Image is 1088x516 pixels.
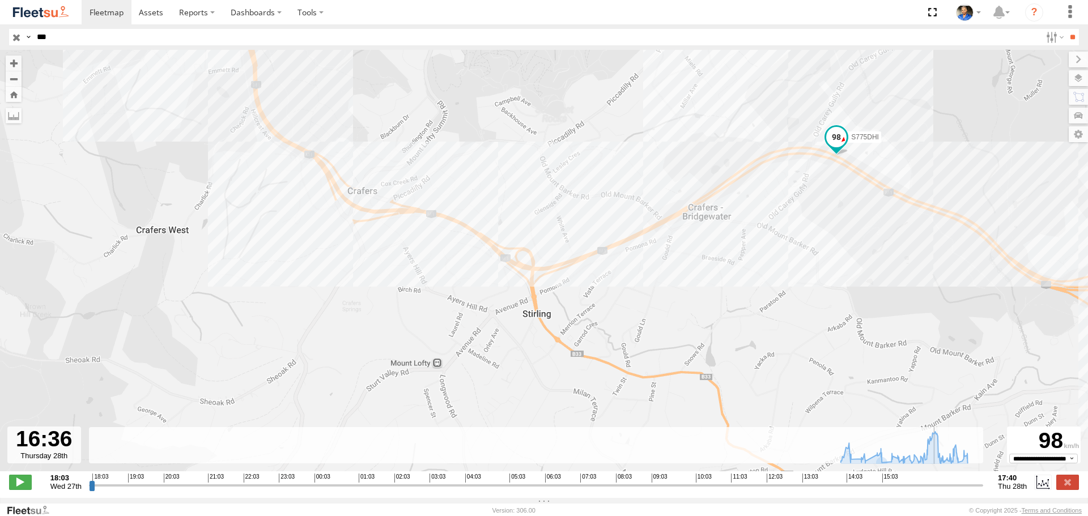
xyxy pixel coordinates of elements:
[11,5,70,20] img: fleetsu-logo-horizontal.svg
[492,507,535,514] div: Version: 306.00
[465,474,481,483] span: 04:03
[580,474,596,483] span: 07:03
[616,474,632,483] span: 08:03
[1022,507,1082,514] a: Terms and Conditions
[767,474,783,483] span: 12:03
[1009,428,1079,454] div: 98
[6,71,22,87] button: Zoom out
[6,108,22,123] label: Measure
[430,474,445,483] span: 03:03
[1042,29,1066,45] label: Search Filter Options
[652,474,668,483] span: 09:03
[998,482,1027,491] span: Thu 28th Aug 2025
[6,56,22,71] button: Zoom in
[696,474,712,483] span: 10:03
[128,474,144,483] span: 19:03
[847,474,862,483] span: 14:03
[802,474,818,483] span: 13:03
[50,474,82,482] strong: 18:03
[394,474,410,483] span: 02:03
[851,133,879,141] span: S775DHI
[208,474,224,483] span: 21:03
[509,474,525,483] span: 05:03
[1069,126,1088,142] label: Map Settings
[164,474,180,483] span: 20:03
[244,474,260,483] span: 22:03
[731,474,747,483] span: 11:03
[314,474,330,483] span: 00:03
[952,4,985,21] div: Matt Draper
[545,474,561,483] span: 06:03
[1056,475,1079,489] label: Close
[9,475,32,489] label: Play/Stop
[50,482,82,491] span: Wed 27th Aug 2025
[279,474,295,483] span: 23:03
[92,474,108,483] span: 18:03
[6,505,58,516] a: Visit our Website
[24,29,33,45] label: Search Query
[998,474,1027,482] strong: 17:40
[969,507,1082,514] div: © Copyright 2025 -
[359,474,375,483] span: 01:03
[1025,3,1043,22] i: ?
[6,87,22,102] button: Zoom Home
[882,474,898,483] span: 15:03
